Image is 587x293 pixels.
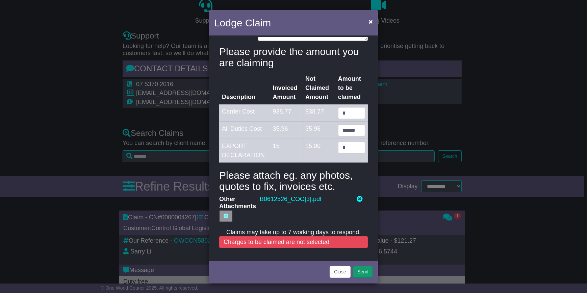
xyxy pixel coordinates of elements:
td: Carrier Cost [219,104,270,122]
h4: Please provide the amount you are claiming [219,46,368,68]
th: Amount to be claimed [335,72,368,104]
td: 15 [270,139,303,163]
th: Not Claimed Amount [303,72,335,104]
div: Claims may take up to 7 working days to respond. [219,229,368,236]
button: Close [330,266,351,278]
td: 35.96 [303,122,335,139]
td: EXPORT DECLARATION [219,139,270,163]
td: 15.00 [303,139,335,163]
button: Close [365,15,376,28]
td: 35.96 [270,122,303,139]
h4: Please attach eg. any photos, quotes to fix, invoices etc. [219,170,368,192]
td: All Duties Cost [219,122,270,139]
div: Charges to be claimed are not selected [219,236,368,248]
th: Description [219,72,270,104]
a: B0612526_COO[3].pdf [260,196,322,202]
td: 938.77 [270,104,303,122]
label: Other Attachments [216,196,255,222]
h4: Lodge Claim [214,15,271,30]
span: × [369,18,373,25]
td: 938.77 [303,104,335,122]
button: Send [353,266,373,278]
th: Invoiced Amount [270,72,303,104]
